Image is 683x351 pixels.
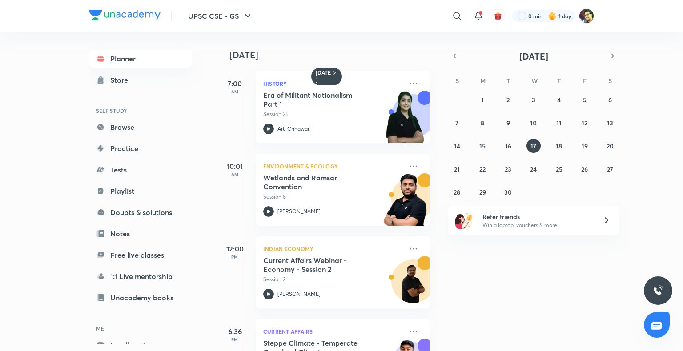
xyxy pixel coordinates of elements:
[89,10,161,23] a: Company Logo
[491,9,505,23] button: avatar
[475,92,490,107] button: September 1, 2025
[556,119,562,127] abbr: September 11, 2025
[263,161,403,172] p: Environment & Ecology
[556,142,562,150] abbr: September 18, 2025
[475,139,490,153] button: September 15, 2025
[454,165,460,173] abbr: September 21, 2025
[217,89,253,94] p: AM
[582,119,587,127] abbr: September 12, 2025
[479,165,486,173] abbr: September 22, 2025
[608,76,612,85] abbr: Saturday
[578,92,592,107] button: September 5, 2025
[582,142,588,150] abbr: September 19, 2025
[217,161,253,172] h5: 10:01
[578,116,592,130] button: September 12, 2025
[526,116,541,130] button: September 10, 2025
[263,275,403,283] p: Session 2
[530,119,537,127] abbr: September 10, 2025
[217,337,253,342] p: PM
[548,12,557,20] img: streak
[263,173,374,191] h5: Wetlands and Ramsar Convention
[89,225,192,243] a: Notes
[454,142,460,150] abbr: September 14, 2025
[381,91,430,152] img: unacademy
[481,96,484,104] abbr: September 1, 2025
[556,165,562,173] abbr: September 25, 2025
[501,139,515,153] button: September 16, 2025
[607,119,613,127] abbr: September 13, 2025
[653,285,663,296] img: ttu
[89,289,192,307] a: Unacademy books
[263,256,374,274] h5: Current Affairs Webinar - Economy - Session 2
[603,92,617,107] button: September 6, 2025
[89,103,192,118] h6: SELF STUDY
[229,50,438,60] h4: [DATE]
[89,182,192,200] a: Playlist
[501,185,515,199] button: September 30, 2025
[526,139,541,153] button: September 17, 2025
[89,140,192,157] a: Practice
[475,185,490,199] button: September 29, 2025
[263,91,374,108] h5: Era of Militant Nationalism Part 1
[277,207,321,215] p: [PERSON_NAME]
[557,76,561,85] abbr: Thursday
[461,50,607,62] button: [DATE]
[532,96,535,104] abbr: September 3, 2025
[316,69,331,84] h6: [DATE]
[494,12,502,20] img: avatar
[530,165,537,173] abbr: September 24, 2025
[455,119,458,127] abbr: September 7, 2025
[89,321,192,336] h6: ME
[217,172,253,177] p: AM
[504,188,512,196] abbr: September 30, 2025
[381,173,430,235] img: unacademy
[526,92,541,107] button: September 3, 2025
[552,92,566,107] button: September 4, 2025
[454,188,460,196] abbr: September 28, 2025
[183,7,258,25] button: UPSC CSE - GS
[519,50,548,62] span: [DATE]
[583,96,587,104] abbr: September 5, 2025
[552,116,566,130] button: September 11, 2025
[263,110,403,118] p: Session 25
[217,243,253,254] h5: 12:00
[277,125,311,133] p: Arti Chhawari
[506,119,510,127] abbr: September 9, 2025
[450,139,464,153] button: September 14, 2025
[475,162,490,176] button: September 22, 2025
[482,212,592,221] h6: Refer friends
[277,290,321,298] p: [PERSON_NAME]
[505,165,511,173] abbr: September 23, 2025
[603,162,617,176] button: September 27, 2025
[89,246,192,264] a: Free live classes
[482,221,592,229] p: Win a laptop, vouchers & more
[89,203,192,221] a: Doubts & solutions
[89,10,161,20] img: Company Logo
[607,142,614,150] abbr: September 20, 2025
[263,78,403,89] p: History
[392,264,434,307] img: Avatar
[501,92,515,107] button: September 2, 2025
[603,139,617,153] button: September 20, 2025
[505,142,511,150] abbr: September 16, 2025
[89,161,192,179] a: Tests
[481,119,484,127] abbr: September 8, 2025
[608,96,612,104] abbr: September 6, 2025
[501,162,515,176] button: September 23, 2025
[501,116,515,130] button: September 9, 2025
[217,326,253,337] h5: 6:36
[263,326,403,337] p: Current Affairs
[530,142,536,150] abbr: September 17, 2025
[506,96,510,104] abbr: September 2, 2025
[263,243,403,254] p: Indian Economy
[475,116,490,130] button: September 8, 2025
[455,211,473,229] img: referral
[581,165,588,173] abbr: September 26, 2025
[89,118,192,136] a: Browse
[578,139,592,153] button: September 19, 2025
[607,165,613,173] abbr: September 27, 2025
[552,162,566,176] button: September 25, 2025
[531,76,538,85] abbr: Wednesday
[583,76,587,85] abbr: Friday
[526,162,541,176] button: September 24, 2025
